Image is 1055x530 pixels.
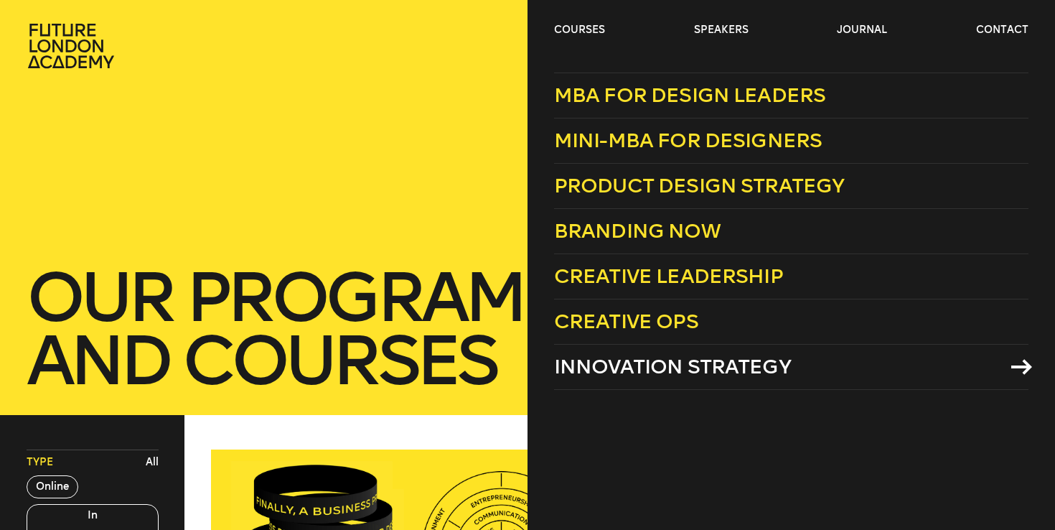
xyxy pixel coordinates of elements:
[554,209,1029,254] a: Branding Now
[837,23,887,37] a: journal
[554,164,1029,209] a: Product Design Strategy
[554,129,822,152] span: Mini-MBA for Designers
[554,118,1029,164] a: Mini-MBA for Designers
[554,299,1029,345] a: Creative Ops
[554,23,605,37] a: courses
[554,83,826,107] span: MBA for Design Leaders
[554,355,791,378] span: Innovation Strategy
[554,264,783,288] span: Creative Leadership
[976,23,1028,37] a: contact
[554,174,845,197] span: Product Design Strategy
[554,254,1029,299] a: Creative Leadership
[554,73,1029,118] a: MBA for Design Leaders
[554,310,698,333] span: Creative Ops
[694,23,749,37] a: speakers
[554,219,721,243] span: Branding Now
[554,345,1029,390] a: Innovation Strategy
